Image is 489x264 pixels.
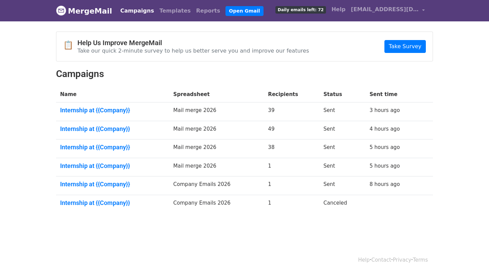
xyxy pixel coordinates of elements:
td: 1 [264,195,319,213]
p: Take our quick 2-minute survey to help us better serve you and improve our features [77,47,309,54]
a: Campaigns [117,4,157,18]
td: Sent [320,176,366,195]
span: Daily emails left: 72 [275,6,326,14]
th: Recipients [264,87,319,102]
a: Internship at {{Company}} [60,144,165,151]
td: 39 [264,102,319,121]
a: Help [329,3,348,16]
span: 📋 [63,40,77,50]
td: Company Emails 2026 [169,195,264,213]
a: Templates [157,4,193,18]
th: Name [56,87,169,102]
a: 5 hours ago [369,163,400,169]
a: Terms [413,257,428,263]
td: 1 [264,176,319,195]
a: Internship at {{Company}} [60,199,165,207]
td: Mail merge 2026 [169,158,264,176]
th: Sent time [365,87,421,102]
a: 4 hours ago [369,126,400,132]
a: 8 hours ago [369,181,400,187]
td: 1 [264,158,319,176]
td: Mail merge 2026 [169,121,264,139]
td: 49 [264,121,319,139]
a: Internship at {{Company}} [60,181,165,188]
th: Spreadsheet [169,87,264,102]
a: MergeMail [56,4,112,18]
a: Contact [372,257,391,263]
td: Company Emails 2026 [169,176,264,195]
a: Open Gmail [225,6,263,16]
h4: Help Us Improve MergeMail [77,39,309,47]
a: Privacy [393,257,411,263]
a: 5 hours ago [369,144,400,150]
td: Mail merge 2026 [169,102,264,121]
img: MergeMail logo [56,5,66,16]
a: [EMAIL_ADDRESS][DOMAIN_NAME] [348,3,428,19]
td: 38 [264,139,319,158]
td: Canceled [320,195,366,213]
h2: Campaigns [56,68,433,80]
td: Sent [320,102,366,121]
a: Help [358,257,370,263]
a: Internship at {{Company}} [60,125,165,133]
a: Take Survey [384,40,426,53]
td: Mail merge 2026 [169,139,264,158]
th: Status [320,87,366,102]
td: Sent [320,139,366,158]
a: 3 hours ago [369,107,400,113]
td: Sent [320,158,366,176]
td: Sent [320,121,366,139]
span: [EMAIL_ADDRESS][DOMAIN_NAME] [351,5,419,14]
a: Reports [194,4,223,18]
a: Internship at {{Company}} [60,107,165,114]
a: Internship at {{Company}} [60,162,165,170]
a: Daily emails left: 72 [273,3,329,16]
